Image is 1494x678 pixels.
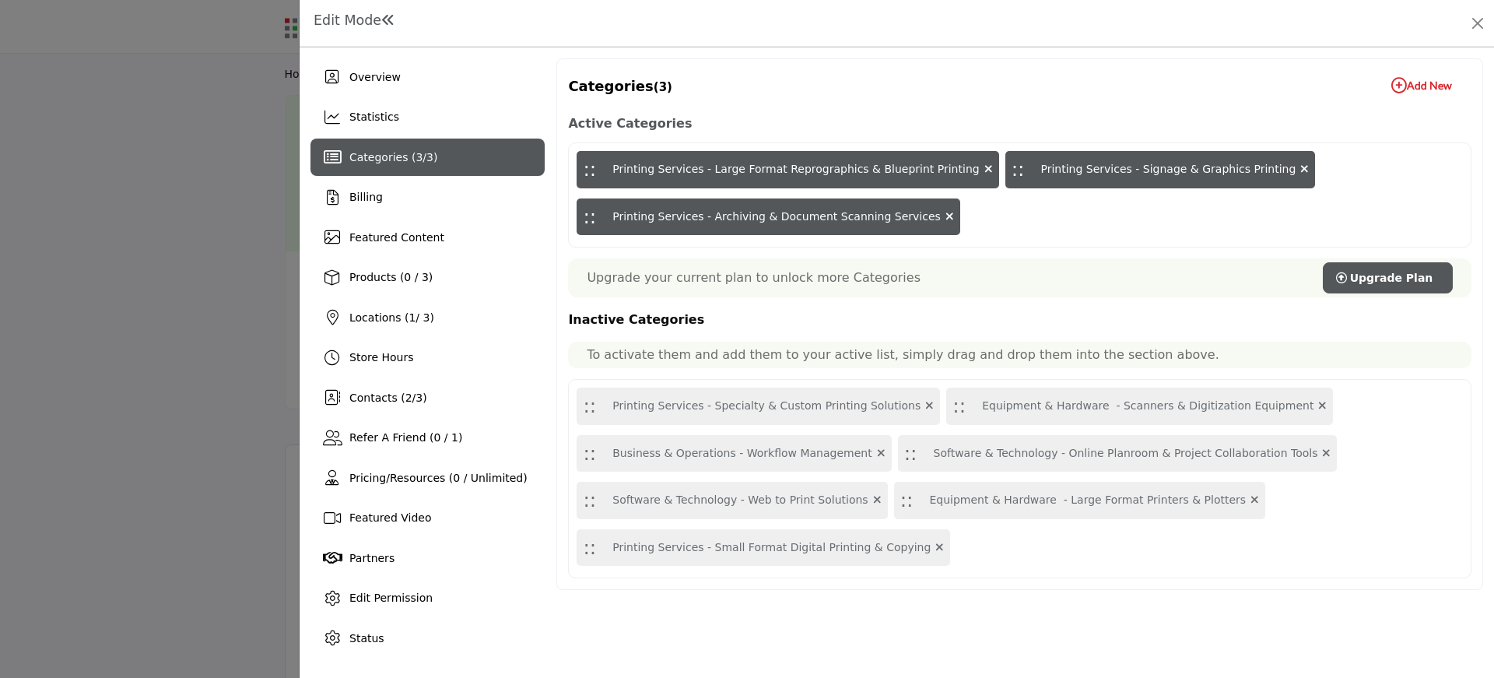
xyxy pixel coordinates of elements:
[568,113,1471,135] h1: Active Categories
[583,202,596,232] span: ::
[1323,262,1453,293] a: Upgrade Plan
[1005,151,1316,188] div: Printing Services - Signage & Graphics Printing
[587,269,921,287] p: Upgrade your current plan to unlock more Categories
[894,482,1266,519] div: Equipment & Hardware - Large Format Printers & Plotters
[904,439,917,469] span: ::
[349,151,437,163] span: Categories ( / )
[583,439,596,469] span: ::
[1300,161,1309,177] span: Remove
[952,392,966,421] span: ::
[409,311,416,324] span: 1
[1318,398,1327,414] span: Remove
[568,309,1471,331] h2: Inactive Categories
[416,392,423,404] span: 3
[349,431,462,444] span: Refer A Friend (0 / 1)
[873,492,882,508] span: Remove
[426,151,433,163] span: 3
[577,198,959,236] div: Printing Services - Archiving & Document Scanning Services
[314,12,395,29] h1: Edit Mode
[583,155,596,184] span: ::
[416,151,423,163] span: 3
[349,632,384,645] span: Status
[654,80,672,94] span: (3)
[349,111,399,123] span: Statistics
[349,191,383,203] span: Billing
[984,161,993,177] span: Remove
[583,392,596,421] span: ::
[349,472,528,484] span: Pricing/Resources (0 / Unlimited)
[577,388,940,425] div: Printing Services - Specialty & Custom Printing Solutions
[1372,70,1471,101] button: Add New
[935,539,944,556] span: Remove
[577,151,998,188] div: Printing Services - Large Format Reprographics & Blueprint Printing
[1391,78,1452,93] b: Add New
[405,392,412,404] span: 2
[349,271,433,283] span: Products (0 / 3)
[349,231,444,244] span: Featured Content
[1391,78,1407,93] i: Add New
[577,435,891,472] div: Business & Operations - Workflow Management
[946,388,1333,425] div: Equipment & Hardware - Scanners & Digitization Equipment
[925,398,934,414] span: Remove
[587,346,1453,364] p: To activate them and add them to your active list, simply drag and drop them into the section above.
[898,435,1338,472] div: Software & Technology - Online Planroom & Project Collaboration Tools
[1012,155,1025,184] span: ::
[1322,445,1331,462] span: Remove
[577,482,887,519] div: Software & Technology - Web to Print Solutions
[349,592,433,604] span: Edit Permission
[349,71,401,83] span: Overview
[349,511,431,524] span: Featured Video
[877,445,886,462] span: Remove
[349,552,395,564] span: Partners
[1250,492,1259,508] span: Remove
[583,486,596,515] span: ::
[349,311,434,324] span: Locations ( / 3)
[568,76,672,97] p: Categories
[945,209,954,225] span: Remove
[349,351,413,364] span: Store Hours
[349,392,427,404] span: Contacts ( / )
[577,529,950,567] div: Printing Services - Small Format Digital Printing & Copying
[1467,12,1489,34] button: Close
[900,486,914,515] span: ::
[583,533,596,563] span: ::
